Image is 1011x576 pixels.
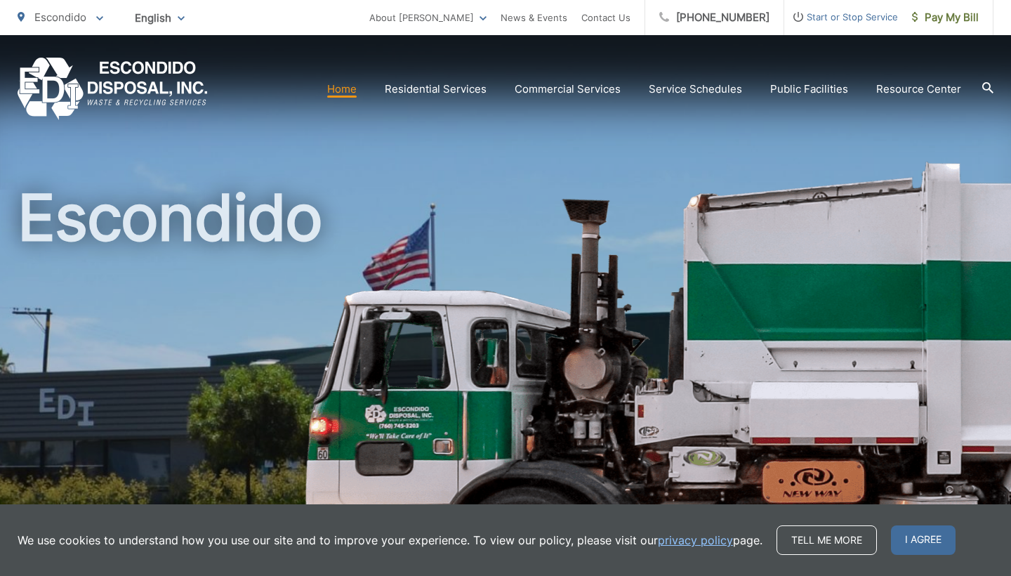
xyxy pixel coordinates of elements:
[515,81,621,98] a: Commercial Services
[18,58,208,120] a: EDCD logo. Return to the homepage.
[369,9,487,26] a: About [PERSON_NAME]
[501,9,567,26] a: News & Events
[649,81,742,98] a: Service Schedules
[18,532,762,549] p: We use cookies to understand how you use our site and to improve your experience. To view our pol...
[777,525,877,555] a: Tell me more
[770,81,848,98] a: Public Facilities
[876,81,961,98] a: Resource Center
[327,81,357,98] a: Home
[912,9,979,26] span: Pay My Bill
[124,6,195,30] span: English
[658,532,733,549] a: privacy policy
[385,81,487,98] a: Residential Services
[34,11,86,24] span: Escondido
[581,9,630,26] a: Contact Us
[891,525,956,555] span: I agree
